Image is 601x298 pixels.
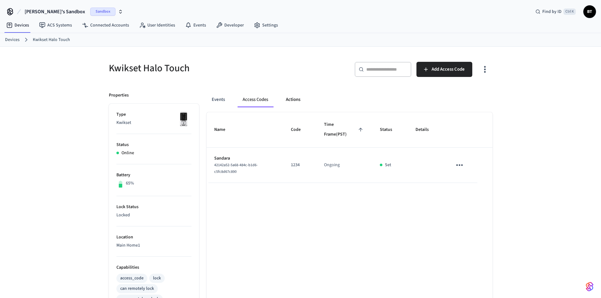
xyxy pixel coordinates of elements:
[415,125,437,135] span: Details
[5,37,20,43] a: Devices
[214,155,276,162] p: Sandara
[180,20,211,31] a: Events
[530,6,581,17] div: Find by IDCtrl K
[33,37,70,43] a: Kwikset Halo Touch
[291,162,309,168] p: 1234
[90,8,115,16] span: Sandbox
[34,20,77,31] a: ACS Systems
[563,9,576,15] span: Ctrl K
[109,62,297,75] h5: Kwikset Halo Touch
[385,162,391,168] p: Set
[116,172,191,178] p: Battery
[281,92,305,107] button: Actions
[116,142,191,148] p: Status
[126,180,134,187] p: 65%
[214,125,233,135] span: Name
[116,212,191,219] p: Locked
[77,20,134,31] a: Connected Accounts
[176,111,191,127] img: Kwikset Halo Touchscreen Wifi Enabled Smart Lock, Polished Chrome, Front
[207,92,230,107] button: Events
[207,112,492,183] table: sticky table
[120,285,154,292] div: can remotely lock
[583,5,596,18] button: BT
[134,20,180,31] a: User Identities
[586,282,593,292] img: SeamLogoGradient.69752ec5.svg
[238,92,273,107] button: Access Codes
[214,162,258,174] span: 42142a52-5a68-484c-b1d6-c5fc8d67c890
[116,204,191,210] p: Lock Status
[116,242,191,249] p: Main Home1
[116,234,191,241] p: Location
[416,62,472,77] button: Add Access Code
[116,264,191,271] p: Capabilities
[116,120,191,126] p: Kwikset
[153,275,161,282] div: lock
[316,148,372,183] td: Ongoing
[207,92,492,107] div: ant example
[380,125,400,135] span: Status
[116,111,191,118] p: Type
[109,92,129,99] p: Properties
[121,150,134,156] p: Online
[432,65,465,73] span: Add Access Code
[584,6,595,17] span: BT
[324,120,365,140] span: Time Frame(PST)
[291,125,309,135] span: Code
[120,275,144,282] div: access_code
[25,8,85,15] span: [PERSON_NAME]'s Sandbox
[249,20,283,31] a: Settings
[211,20,249,31] a: Developer
[542,9,562,15] span: Find by ID
[1,20,34,31] a: Devices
